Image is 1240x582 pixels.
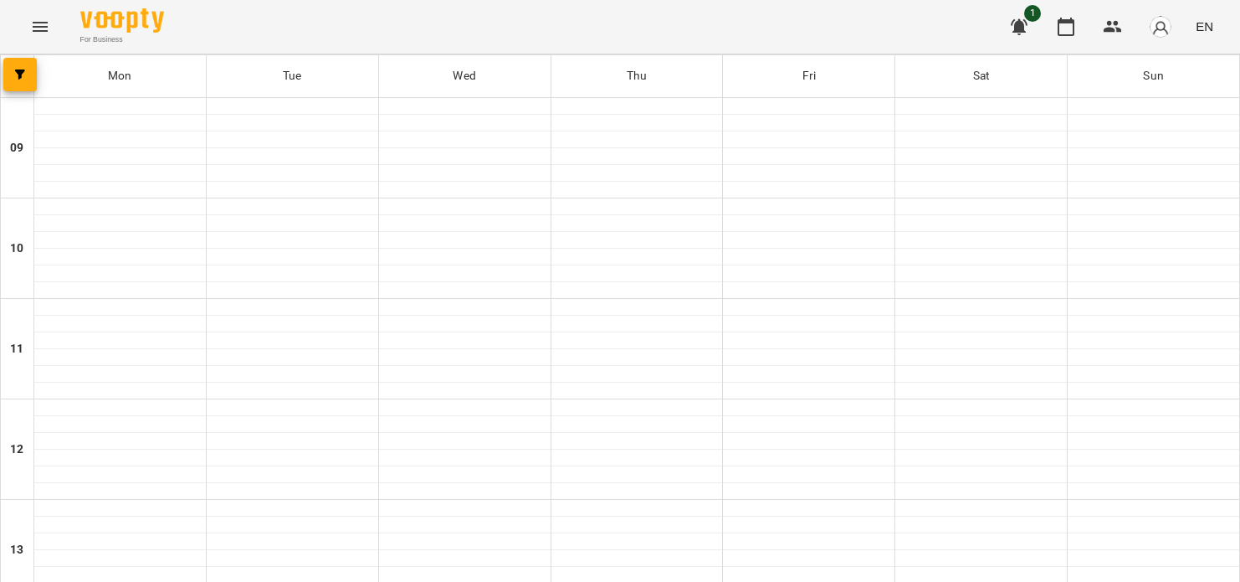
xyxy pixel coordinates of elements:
h6: 09 [10,139,23,157]
h6: 13 [10,541,23,559]
button: Menu [20,7,60,47]
h6: Mon [108,67,131,85]
span: EN [1196,18,1213,35]
h6: 10 [10,239,23,258]
h6: 12 [10,440,23,459]
h6: Sun [1143,67,1163,85]
h6: 11 [10,340,23,358]
h6: Fri [802,67,816,85]
h6: Sat [973,67,990,85]
span: For Business [80,34,164,45]
button: EN [1189,11,1220,42]
span: 1 [1024,5,1041,22]
h6: Tue [283,67,301,85]
h6: Wed [453,67,475,85]
h6: Thu [627,67,647,85]
img: avatar_s.png [1149,15,1172,39]
img: Voopty Logo [80,8,164,33]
